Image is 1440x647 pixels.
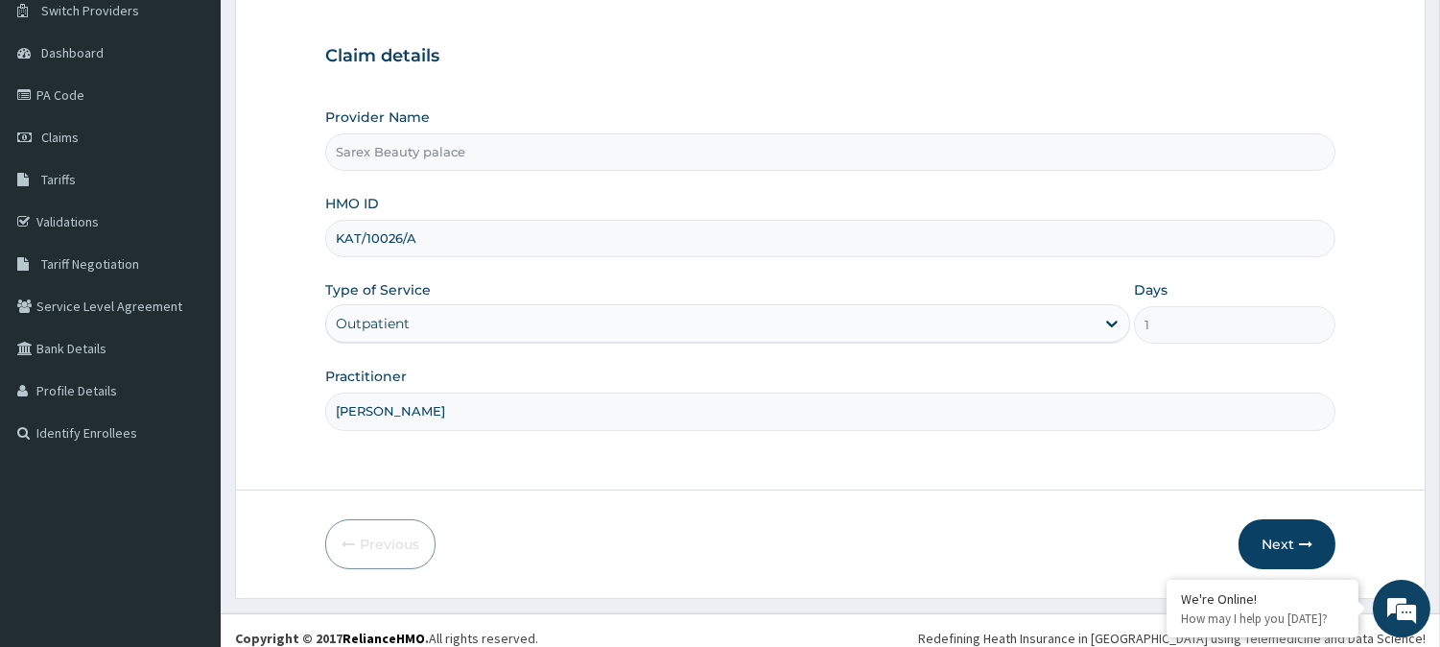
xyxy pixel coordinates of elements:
label: Type of Service [325,280,431,300]
label: Days [1134,280,1168,300]
div: Chat with us now [100,108,322,132]
p: How may I help you today? [1181,611,1344,627]
label: HMO ID [325,194,379,213]
label: Provider Name [325,108,430,127]
span: Tariffs [41,171,76,188]
button: Previous [325,519,436,569]
textarea: Type your message and hit 'Enter' [10,438,366,505]
span: Dashboard [41,44,104,61]
strong: Copyright © 2017 . [235,630,429,647]
div: We're Online! [1181,590,1344,608]
span: Switch Providers [41,2,139,19]
span: Claims [41,129,79,146]
span: Tariff Negotiation [41,255,139,273]
a: RelianceHMO [342,630,425,647]
span: We're online! [111,199,265,393]
img: d_794563401_company_1708531726252_794563401 [35,96,78,144]
input: Enter HMO ID [325,220,1335,257]
input: Enter Name [325,393,1335,430]
div: Minimize live chat window [315,10,361,56]
button: Next [1239,519,1335,569]
h3: Claim details [325,46,1335,67]
label: Practitioner [325,367,407,386]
